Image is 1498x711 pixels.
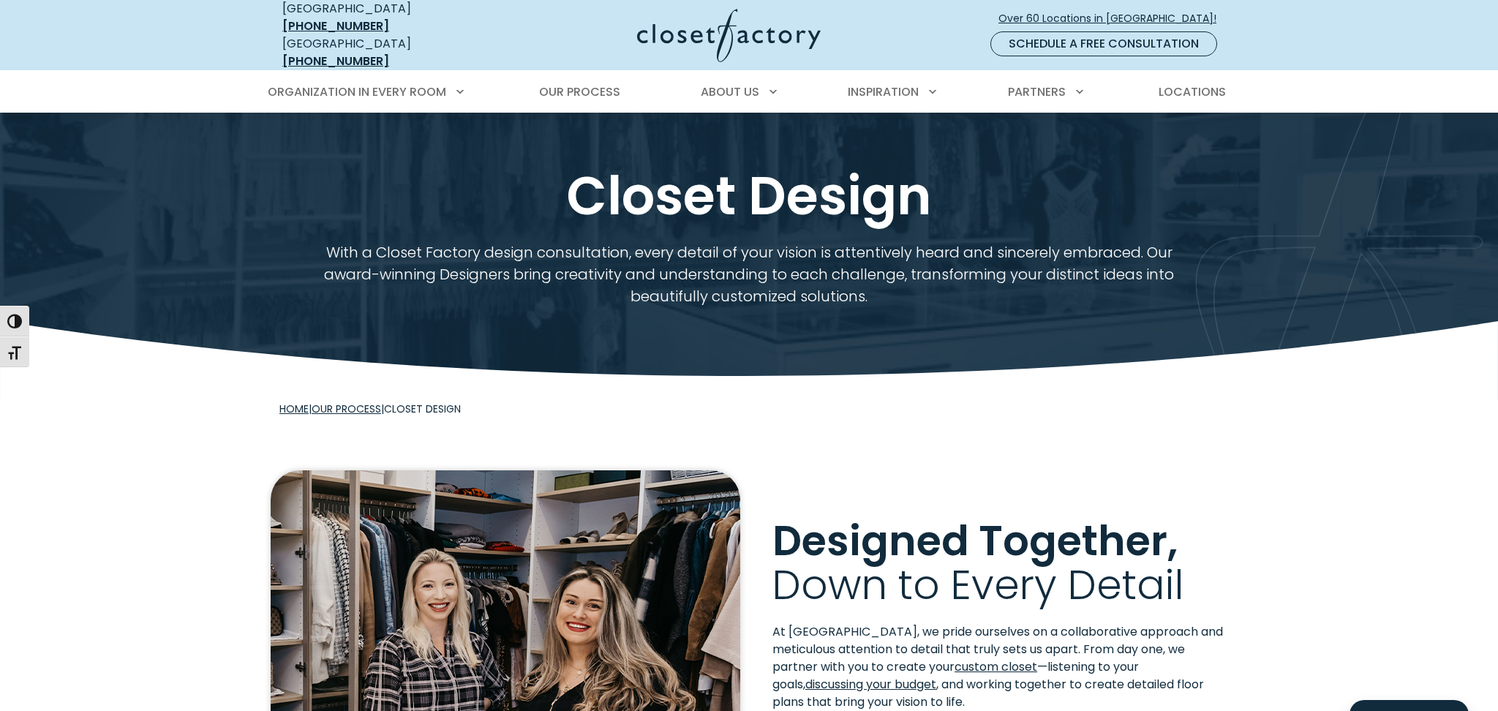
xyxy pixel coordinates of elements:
span: Down to Every Detail [772,556,1183,614]
span: Our Process [539,83,620,100]
span: Designed Together, [772,513,1178,571]
a: [PHONE_NUMBER] [282,18,389,34]
span: Closet Design [384,402,461,416]
span: Inspiration [848,83,919,100]
a: [PHONE_NUMBER] [282,53,389,69]
a: custom closet [955,658,1037,675]
h1: Closet Design [279,168,1219,224]
nav: Primary Menu [257,72,1241,113]
a: Home [279,402,309,416]
span: About Us [701,83,759,100]
span: | | [279,402,461,416]
p: At [GEOGRAPHIC_DATA], we pride ourselves on a collaborative approach and meticulous attention to ... [772,623,1227,711]
img: Closet Factory Logo [637,9,821,62]
span: Locations [1159,83,1226,100]
span: Over 60 Locations in [GEOGRAPHIC_DATA]! [998,11,1228,26]
a: discussing your budget [805,676,936,693]
div: [GEOGRAPHIC_DATA] [282,35,494,70]
a: Schedule a Free Consultation [990,31,1217,56]
p: With a Closet Factory design consultation, every detail of your vision is attentively heard and s... [320,241,1179,307]
a: Our Process [312,402,381,416]
span: Partners [1008,83,1066,100]
span: Organization in Every Room [268,83,446,100]
a: Over 60 Locations in [GEOGRAPHIC_DATA]! [998,6,1229,31]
